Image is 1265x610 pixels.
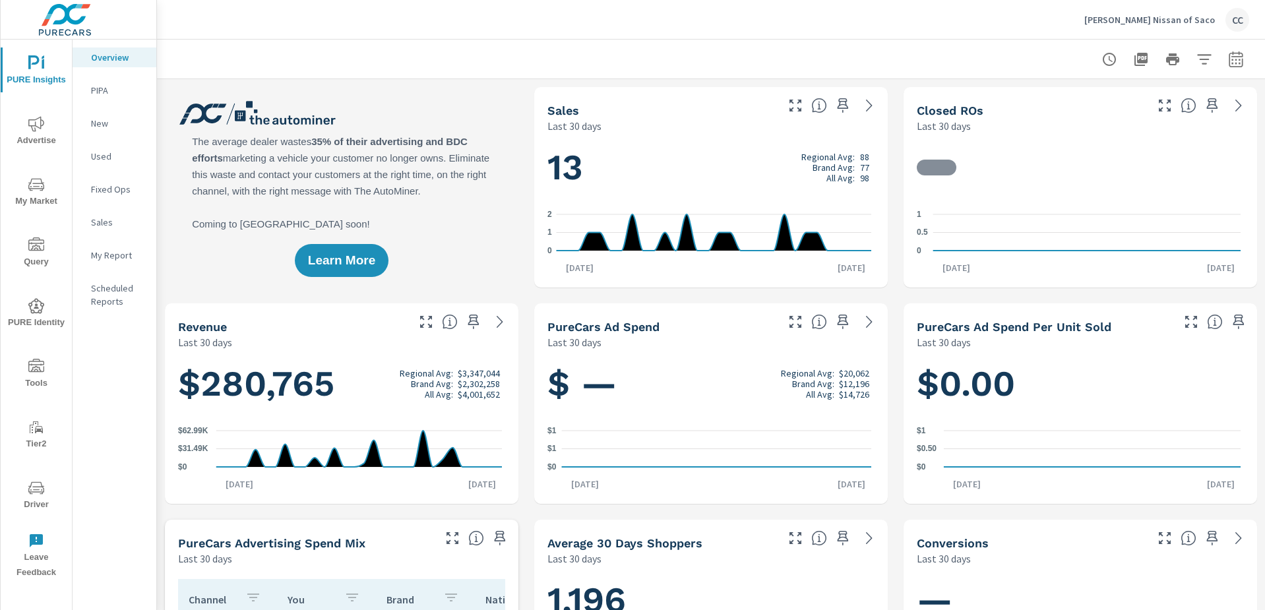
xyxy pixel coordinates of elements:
p: $14,726 [839,389,869,400]
button: Make Fullscreen [785,311,806,332]
h1: $ — [547,361,875,406]
button: Apply Filters [1191,46,1218,73]
span: Save this to your personalized report [832,95,853,116]
p: $2,302,258 [458,379,500,389]
a: See more details in report [1228,528,1249,549]
span: Query [5,237,68,270]
p: Sales [91,216,146,229]
p: PIPA [91,84,146,97]
p: [DATE] [1198,261,1244,274]
p: $20,062 [839,368,869,379]
span: The number of dealer-specified goals completed by a visitor. [Source: This data is provided by th... [1181,530,1196,546]
text: $1 [547,444,557,454]
h5: Revenue [178,320,227,334]
button: Learn More [295,244,388,277]
span: Save this to your personalized report [463,311,484,332]
p: Last 30 days [917,334,971,350]
text: $1 [547,426,557,435]
p: Brand Avg: [411,379,453,389]
p: [DATE] [562,477,608,491]
button: "Export Report to PDF" [1128,46,1154,73]
p: Last 30 days [547,334,602,350]
text: 2 [547,210,552,219]
p: [DATE] [828,261,875,274]
button: Select Date Range [1223,46,1249,73]
p: Last 30 days [547,551,602,566]
p: [DATE] [944,477,990,491]
p: 98 [860,173,869,183]
div: nav menu [1,40,72,586]
span: Save this to your personalized report [832,528,853,549]
h5: PureCars Ad Spend [547,320,660,334]
a: See more details in report [1228,95,1249,116]
span: This table looks at how you compare to the amount of budget you spend per channel as opposed to y... [468,530,484,546]
p: Last 30 days [917,118,971,134]
p: Brand Avg: [813,162,855,173]
p: [DATE] [933,261,979,274]
h5: PureCars Advertising Spend Mix [178,536,365,550]
span: Advertise [5,116,68,148]
span: Tier2 [5,419,68,452]
p: Channel [189,593,235,606]
button: Print Report [1159,46,1186,73]
span: Leave Feedback [5,533,68,580]
p: All Avg: [806,389,834,400]
span: Average cost of advertising per each vehicle sold at the dealer over the selected date range. The... [1207,314,1223,330]
p: Regional Avg: [801,152,855,162]
text: $0 [917,462,926,472]
a: See more details in report [859,95,880,116]
p: Fixed Ops [91,183,146,196]
p: Regional Avg: [400,368,453,379]
p: National [485,593,532,606]
div: My Report [73,245,156,265]
p: New [91,117,146,130]
text: 1 [547,228,552,237]
p: Used [91,150,146,163]
span: My Market [5,177,68,209]
p: Overview [91,51,146,64]
h5: PureCars Ad Spend Per Unit Sold [917,320,1111,334]
p: Last 30 days [547,118,602,134]
h1: $280,765 [178,361,505,406]
text: $0.50 [917,444,937,454]
p: [DATE] [1198,477,1244,491]
p: You [288,593,334,606]
p: Last 30 days [178,551,232,566]
span: Number of vehicles sold by the dealership over the selected date range. [Source: This data is sou... [811,98,827,113]
p: Brand Avg: [792,379,834,389]
p: 77 [860,162,869,173]
text: $1 [917,426,926,435]
p: [DATE] [828,477,875,491]
h5: Sales [547,104,579,117]
p: My Report [91,249,146,262]
span: Save this to your personalized report [832,311,853,332]
p: $4,001,652 [458,389,500,400]
p: Brand [386,593,433,606]
span: PURE Identity [5,298,68,330]
span: Tools [5,359,68,391]
text: 1 [917,210,921,219]
button: Make Fullscreen [1154,95,1175,116]
div: Scheduled Reports [73,278,156,311]
div: New [73,113,156,133]
text: $0 [547,462,557,472]
span: Total sales revenue over the selected date range. [Source: This data is sourced from the dealer’s... [442,314,458,330]
p: [DATE] [557,261,603,274]
div: Fixed Ops [73,179,156,199]
p: Scheduled Reports [91,282,146,308]
button: Make Fullscreen [1181,311,1202,332]
p: Last 30 days [917,551,971,566]
button: Make Fullscreen [442,528,463,549]
a: See more details in report [859,528,880,549]
span: Save this to your personalized report [489,528,510,549]
text: 0 [547,246,552,255]
p: All Avg: [425,389,453,400]
a: See more details in report [489,311,510,332]
button: Make Fullscreen [416,311,437,332]
p: [DATE] [459,477,505,491]
div: CC [1225,8,1249,32]
button: Make Fullscreen [785,528,806,549]
h1: $0.00 [917,361,1244,406]
span: PURE Insights [5,55,68,88]
h5: Closed ROs [917,104,983,117]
